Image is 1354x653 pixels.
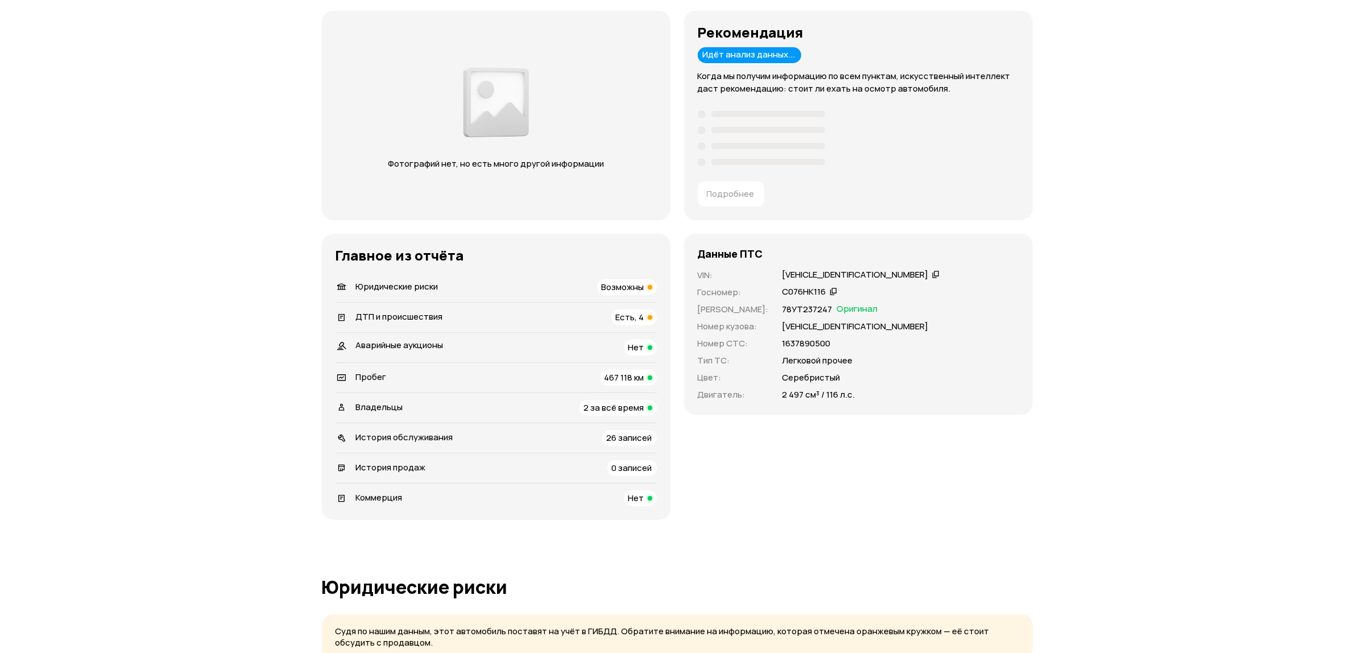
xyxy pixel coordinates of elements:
[584,402,644,414] span: 2 за всё время
[782,389,855,401] p: 2 497 см³ / 116 л.с.
[698,24,1019,40] h3: Рекомендация
[604,371,644,383] span: 467 118 км
[616,311,644,323] span: Есть, 4
[356,280,438,292] span: Юридические риски
[698,371,769,384] p: Цвет :
[698,70,1019,95] p: Когда мы получим информацию по всем пунктам, искусственный интеллект даст рекомендацию: стоит ли ...
[782,269,929,281] div: [VEHICLE_IDENTIFICATION_NUMBER]
[322,577,1033,597] h1: Юридические риски
[607,432,652,444] span: 26 записей
[698,286,769,299] p: Госномер :
[356,431,453,443] span: История обслуживания
[602,281,644,293] span: Возможны
[460,61,532,144] img: 131a59a89584769d.png
[698,389,769,401] p: Двигатель :
[356,491,403,503] span: Коммерция
[356,339,444,351] span: Аварийные аукционы
[336,626,1019,649] p: Судя по нашим данным, этот автомобиль поставят на учёт в ГИБДД. Обратите внимание на информацию, ...
[698,337,769,350] p: Номер СТС :
[782,337,831,350] p: 1637890500
[698,303,769,316] p: [PERSON_NAME] :
[782,354,853,367] p: Легковой прочее
[782,320,929,333] p: [VEHICLE_IDENTIFICATION_NUMBER]
[782,286,826,298] div: С076НК116
[356,371,387,383] span: Пробег
[612,462,652,474] span: 0 записей
[336,247,657,263] h3: Главное из отчёта
[698,269,769,282] p: VIN :
[698,247,763,260] h4: Данные ПТС
[356,311,443,323] span: ДТП и происшествия
[628,492,644,504] span: Нет
[782,371,840,384] p: Серебристый
[356,401,403,413] span: Владельцы
[377,158,615,170] p: Фотографий нет, но есть много другой информации
[356,461,426,473] span: История продаж
[782,303,833,316] p: 78УТ237247
[628,341,644,353] span: Нет
[698,354,769,367] p: Тип ТС :
[837,303,878,316] span: Оригинал
[698,47,801,63] div: Идёт анализ данных...
[698,320,769,333] p: Номер кузова :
